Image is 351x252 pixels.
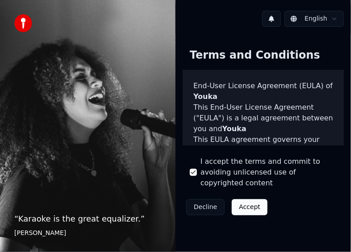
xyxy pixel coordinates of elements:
button: Decline [186,199,225,215]
p: This End-User License Agreement ("EULA") is a legal agreement between you and [193,102,333,134]
label: I accept the terms and commit to avoiding unlicensed use of copyrighted content [201,156,337,188]
img: youka [14,14,32,32]
div: Terms and Conditions [183,41,327,70]
p: This EULA agreement governs your acquisition and use of our software ("Software") directly from o... [193,134,333,199]
button: Accept [232,199,267,215]
span: Youka [222,124,247,133]
p: “ Karaoke is the great equalizer. ” [14,213,161,225]
span: Youka [193,92,217,101]
h3: End-User License Agreement (EULA) of [193,81,333,102]
footer: [PERSON_NAME] [14,229,161,238]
